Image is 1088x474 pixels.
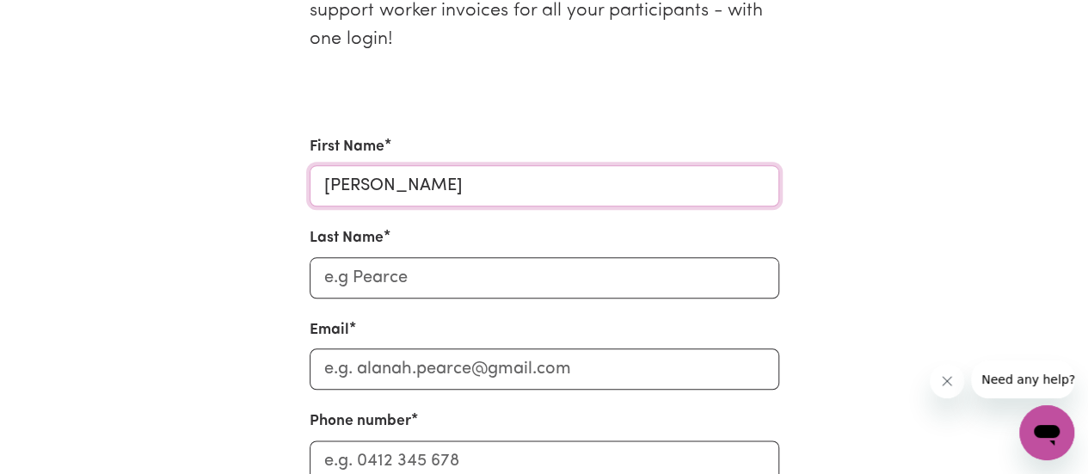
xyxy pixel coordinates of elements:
label: Last Name [310,227,384,249]
input: e.g. alanah.pearce@gmail.com [310,348,779,390]
label: First Name [310,136,384,158]
iframe: Message from company [971,360,1074,398]
label: Phone number [310,410,411,433]
input: e.g Pearce [310,257,779,299]
input: e.g. Alanah [310,165,779,206]
span: Need any help? [10,12,104,26]
iframe: Button to launch messaging window [1019,405,1074,460]
iframe: Close message [930,364,964,398]
label: Email [310,319,349,342]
